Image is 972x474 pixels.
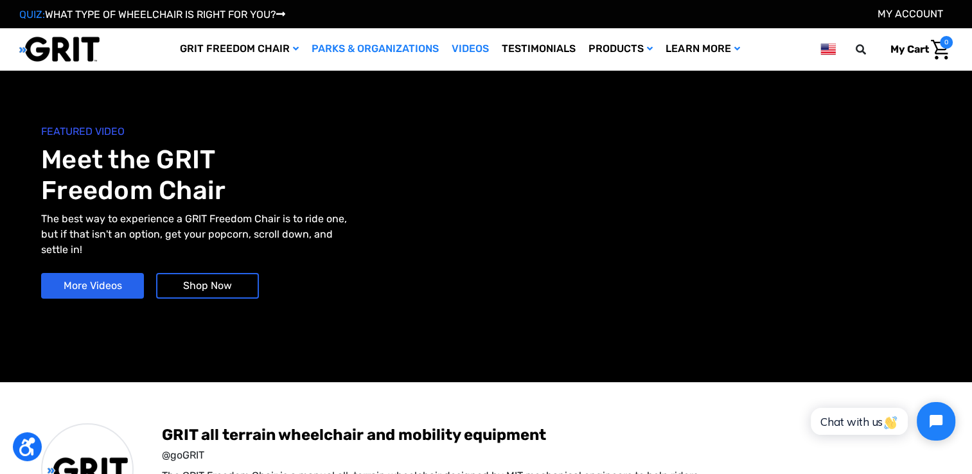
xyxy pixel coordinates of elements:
a: QUIZ:WHAT TYPE OF WHEELCHAIR IS RIGHT FOR YOU? [19,8,285,21]
span: GRIT all terrain wheelchair and mobility equipment [162,425,931,445]
a: Products [582,28,659,70]
p: The best way to experience a GRIT Freedom Chair is to ride one, but if that isn't an option, get ... [41,211,353,258]
img: us.png [820,41,836,57]
a: Learn More [659,28,746,70]
span: 0 [940,36,953,49]
iframe: YouTube video player [493,112,924,337]
a: GRIT Freedom Chair [173,28,305,70]
a: Videos [445,28,495,70]
input: Search [862,36,881,63]
a: Testimonials [495,28,582,70]
span: FEATURED VIDEO [41,124,486,139]
span: QUIZ: [19,8,45,21]
span: @goGRIT [162,448,931,463]
iframe: Tidio Chat [797,391,966,452]
a: More Videos [41,273,144,299]
a: Account [878,8,943,20]
a: Shop Now [156,273,259,299]
span: My Cart [890,43,929,55]
img: GRIT All-Terrain Wheelchair and Mobility Equipment [19,36,100,62]
h1: Meet the GRIT Freedom Chair [41,145,486,206]
img: Cart [931,40,950,60]
span: Phone Number [212,53,281,65]
a: Cart with 0 items [881,36,953,63]
a: Parks & Organizations [305,28,445,70]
